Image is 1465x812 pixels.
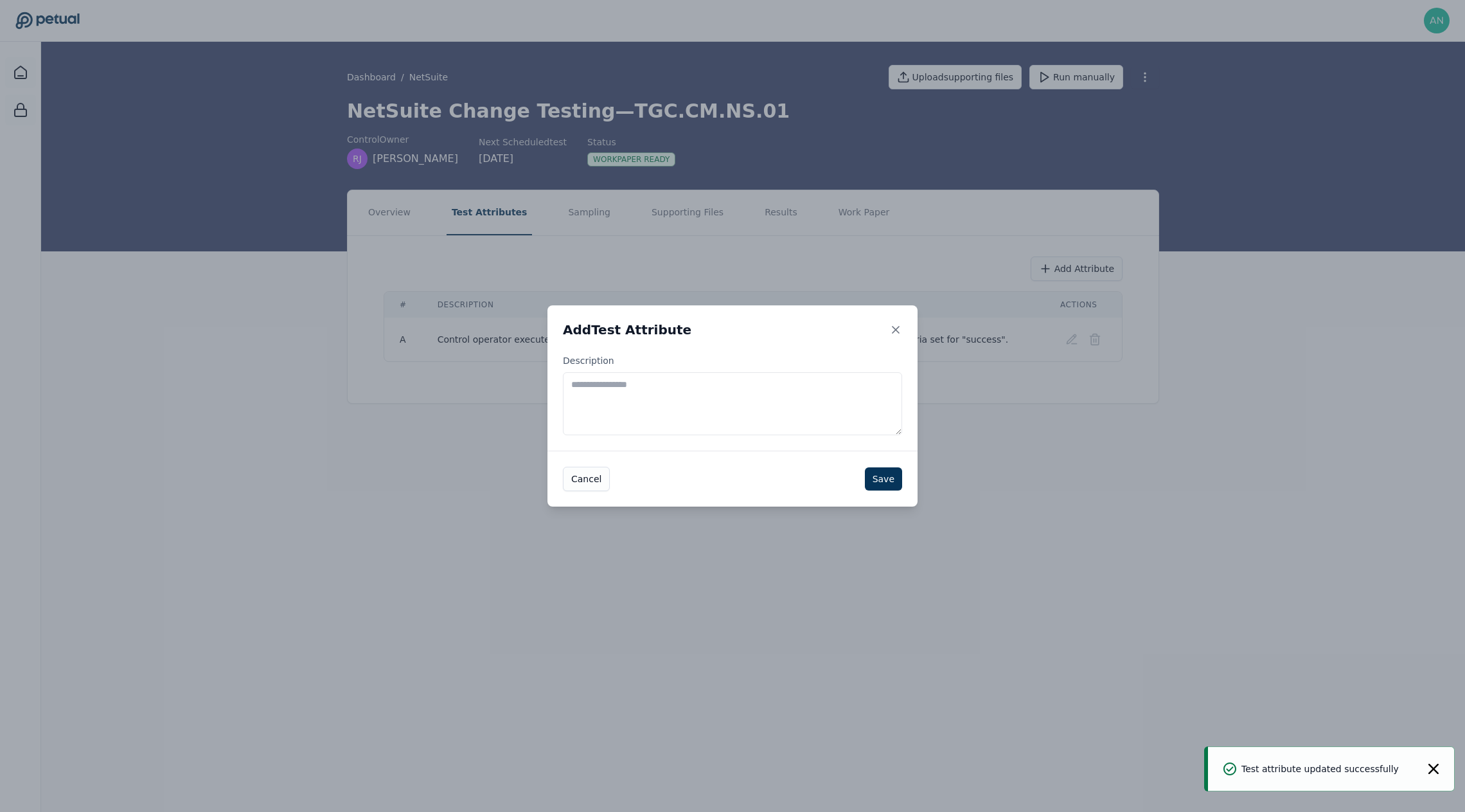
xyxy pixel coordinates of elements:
[563,354,902,435] label: Description
[563,321,691,339] h2: Add Test Attribute
[563,467,610,491] button: Cancel
[1223,762,1399,775] div: Test attribute updated successfully
[865,467,902,491] button: Save
[563,372,902,435] textarea: Description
